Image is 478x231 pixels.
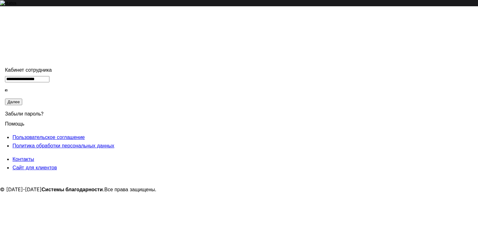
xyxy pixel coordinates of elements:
span: Сайт для клиентов [13,164,57,171]
span: Политика обработки персональных данных [13,142,114,149]
span: Пользовательское соглашение [13,134,85,140]
button: Далее [5,99,22,105]
span: Все права защищены. [104,186,157,192]
div: Забыли пароль? [5,106,136,120]
div: Кабинет сотрудника [5,66,136,74]
span: Помощь [5,117,24,127]
span: Контакты [13,156,34,162]
strong: Системы благодарности [42,186,103,192]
